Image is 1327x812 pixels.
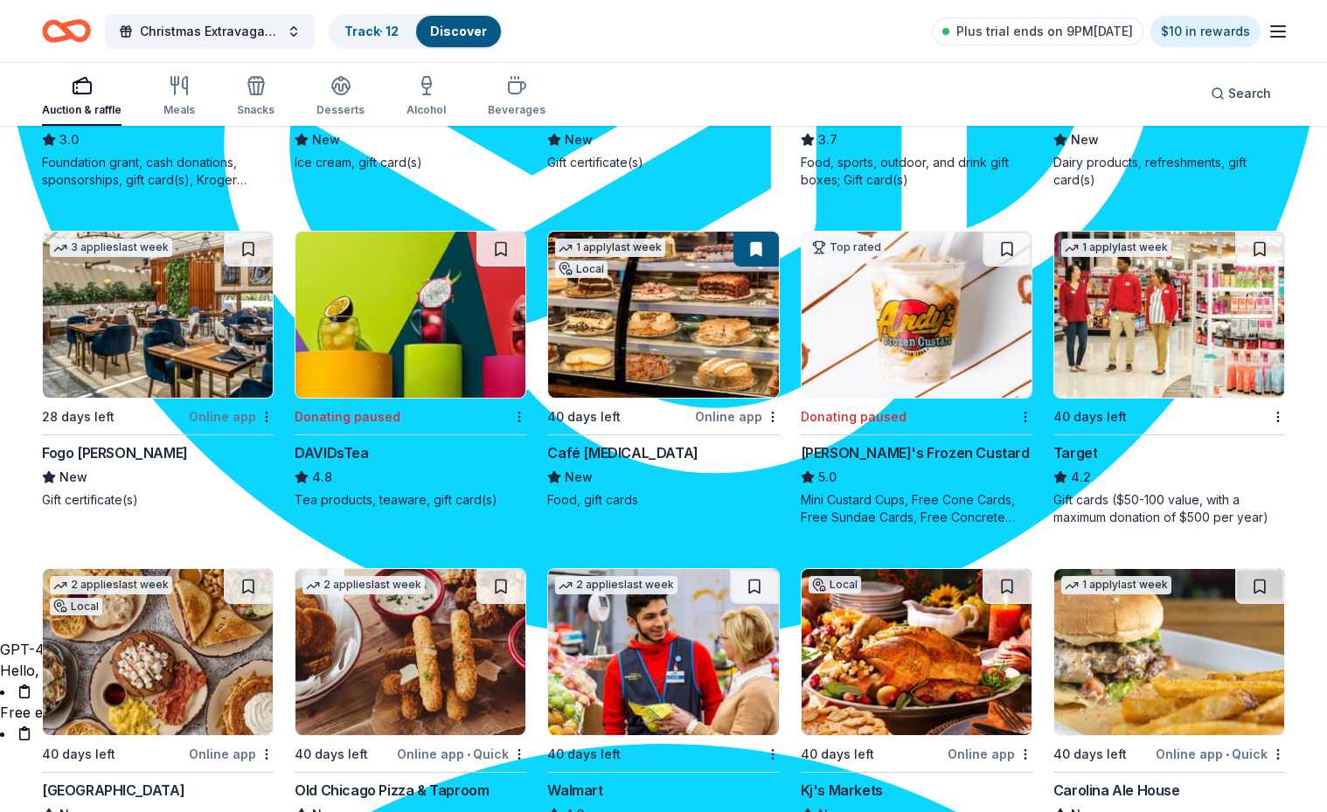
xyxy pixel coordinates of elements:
img: Image for Old Chicago Pizza & Taproom [295,569,525,735]
div: 40 days left [42,744,115,765]
img: Image for Café Intermezzo [548,232,778,398]
div: Fogo [PERSON_NAME] [42,442,188,463]
div: Gift certificate(s) [42,491,274,509]
div: 1 apply last week [1061,239,1171,257]
span: New [565,467,593,488]
span: 5.0 [818,467,837,488]
img: Image for Egg Harbor Cafe [43,569,273,735]
div: Food, sports, outdoor, and drink gift boxes; Gift card(s) [801,154,1032,189]
div: Foundation grant, cash donations, sponsorships, gift card(s), Kroger products [42,154,274,189]
img: Image for DAVIDsTea [295,232,525,398]
div: Online app [695,406,780,427]
div: Online app Quick [397,743,526,765]
div: 40 days left [1053,744,1127,765]
span: 3.7 [818,129,837,150]
div: Top rated [809,239,885,256]
div: Ice cream, gift card(s) [295,154,526,171]
span: New [565,129,593,150]
button: Alcohol [406,68,446,126]
div: 28 days left [42,406,115,427]
img: Image for Kj's Markets [802,569,1032,735]
a: Track· 12 [344,24,399,38]
button: Meals [163,68,195,126]
button: Desserts [316,68,365,126]
span: Search [1228,83,1271,104]
div: 40 days left [547,744,621,765]
div: Walmart [547,780,602,801]
div: 40 days left [547,406,621,427]
button: Search [1197,76,1285,111]
div: Tea products, teaware, gift card(s) [295,491,526,509]
a: Image for Fogo de Chao3 applieslast week28 days leftOnline appFogo [PERSON_NAME]NewGift certifica... [42,231,274,509]
img: Image for Target [1054,232,1284,398]
button: Snacks [237,68,274,126]
span: 4.8 [312,467,332,488]
a: Image for Target1 applylast week40 days leftTarget4.2Gift cards ($50-100 value, with a maximum do... [1053,231,1285,526]
div: Desserts [316,103,365,117]
div: 1 apply last week [555,239,665,257]
div: Kj's Markets [801,780,883,801]
span: 4.2 [1071,467,1091,488]
div: 40 days left [1053,406,1127,427]
div: 2 applies last week [555,576,677,594]
span: New [1071,129,1099,150]
span: • [467,747,470,761]
span: • [1226,747,1229,761]
a: Discover [430,24,487,38]
a: Image for DAVIDsTeaDonating pausedDAVIDsTea4.8Tea products, teaware, gift card(s) [295,231,526,509]
div: DAVIDsTea [295,442,368,463]
div: Dairy products, refreshments, gift card(s) [1053,154,1285,189]
div: 3 applies last week [50,239,172,257]
div: Gift cards ($50-100 value, with a maximum donation of $500 per year) [1053,491,1285,526]
button: Track· 12Discover [329,14,503,49]
img: Image for Fogo de Chao [43,232,273,398]
div: [PERSON_NAME]'s Frozen Custard [801,442,1030,463]
a: $10 in rewards [1150,16,1261,47]
span: Plus trial ends on 9PM[DATE] [956,21,1133,42]
div: Target [1053,442,1098,463]
div: Food, gift cards [547,491,779,509]
div: Online app [189,406,274,427]
a: Home [42,10,91,52]
div: Snacks [237,103,274,117]
div: Local [555,260,608,278]
div: Donating paused [801,406,907,427]
img: Image for Walmart [548,569,778,735]
div: 2 applies last week [50,576,172,594]
span: New [59,467,87,488]
a: Image for Andy's Frozen CustardTop ratedDonating paused[PERSON_NAME]'s Frozen Custard5.0Mini Cust... [801,231,1032,526]
div: Donating paused [295,406,400,427]
div: 2 applies last week [302,576,425,594]
div: Online app Quick [1156,743,1285,765]
img: Image for Andy's Frozen Custard [802,232,1032,398]
div: Alcohol [406,103,446,117]
div: Auction & raffle [42,103,122,117]
div: Meals [163,103,195,117]
div: Old Chicago Pizza & Taproom [295,780,489,801]
img: Image for Carolina Ale House [1054,569,1284,735]
div: [GEOGRAPHIC_DATA] [42,780,184,801]
a: Image for Café Intermezzo1 applylast weekLocal40 days leftOnline appCafé [MEDICAL_DATA]NewFood, g... [547,231,779,509]
button: Auction & raffle [42,68,122,126]
div: Local [809,576,861,593]
button: Beverages [488,68,545,126]
div: 40 days left [295,744,368,765]
div: 1 apply last week [1061,576,1171,594]
div: Carolina Ale House [1053,780,1180,801]
div: Online app [189,743,274,765]
div: Online app [948,743,1032,765]
span: New [312,129,340,150]
div: Gift certificate(s) [547,154,779,171]
div: Café [MEDICAL_DATA] [547,442,698,463]
div: Local [50,598,102,615]
div: 40 days left [801,744,874,765]
span: Christmas Extravaganza [140,21,280,42]
div: Beverages [488,103,545,117]
button: Christmas Extravaganza [105,14,315,49]
a: Plus trial ends on 9PM[DATE] [932,17,1143,45]
span: 3.0 [59,129,79,150]
div: Mini Custard Cups, Free Cone Cards, Free Sundae Cards, Free Concrete Cards [801,491,1032,526]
